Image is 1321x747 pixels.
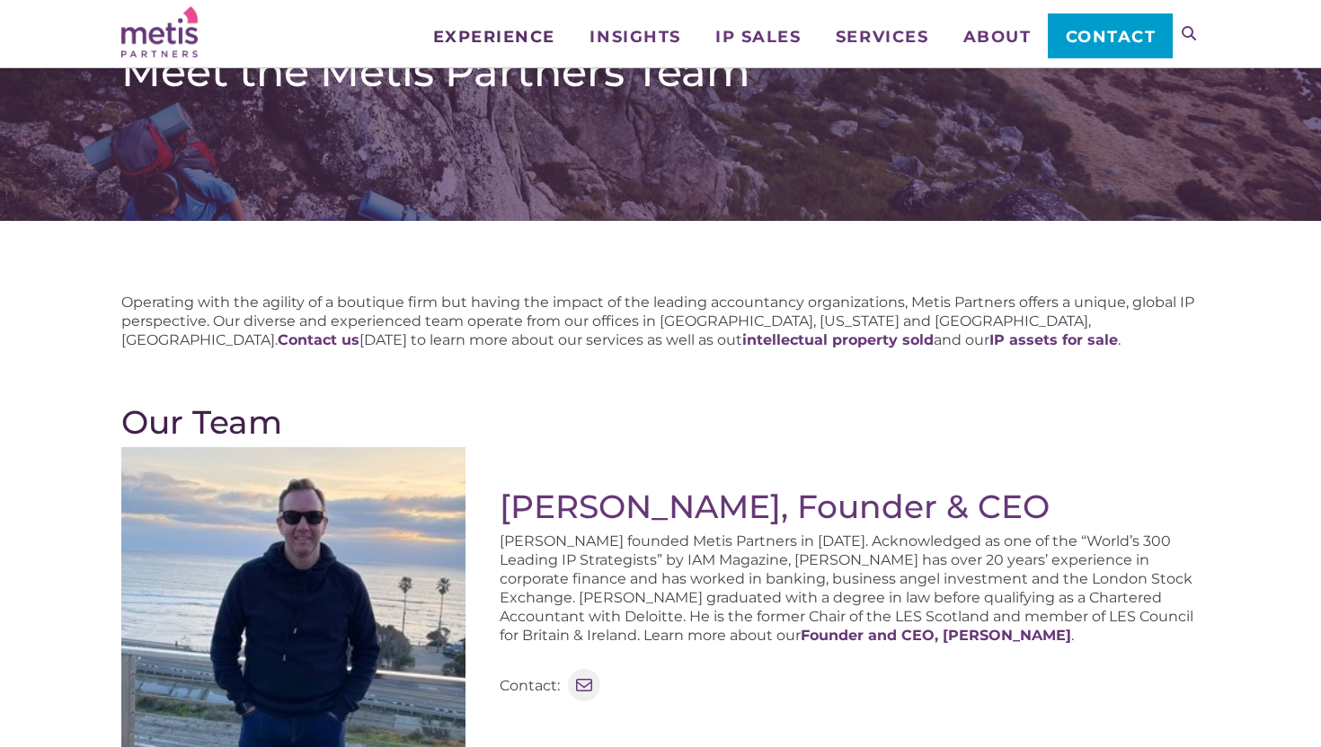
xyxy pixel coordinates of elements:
[715,29,801,45] span: IP Sales
[121,403,1200,441] h2: Our Team
[500,676,560,695] p: Contact:
[1048,13,1173,58] a: Contact
[801,627,1071,644] a: Founder and CEO, [PERSON_NAME]
[500,487,1050,526] a: [PERSON_NAME], Founder & CEO
[963,29,1032,45] span: About
[121,47,1200,97] h1: Meet the Metis Partners Team
[989,331,1118,348] a: IP assets for sale
[836,29,928,45] span: Services
[500,532,1200,645] p: [PERSON_NAME] founded Metis Partners in [DATE]. Acknowledged as one of the “World’s 300 Leading I...
[121,6,198,57] img: Metis Partners
[590,29,680,45] span: Insights
[1066,29,1157,45] span: Contact
[121,293,1200,349] p: Operating with the agility of a boutique firm but having the impact of the leading accountancy or...
[433,29,555,45] span: Experience
[278,331,359,348] a: Contact us
[742,331,934,348] a: intellectual property sold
